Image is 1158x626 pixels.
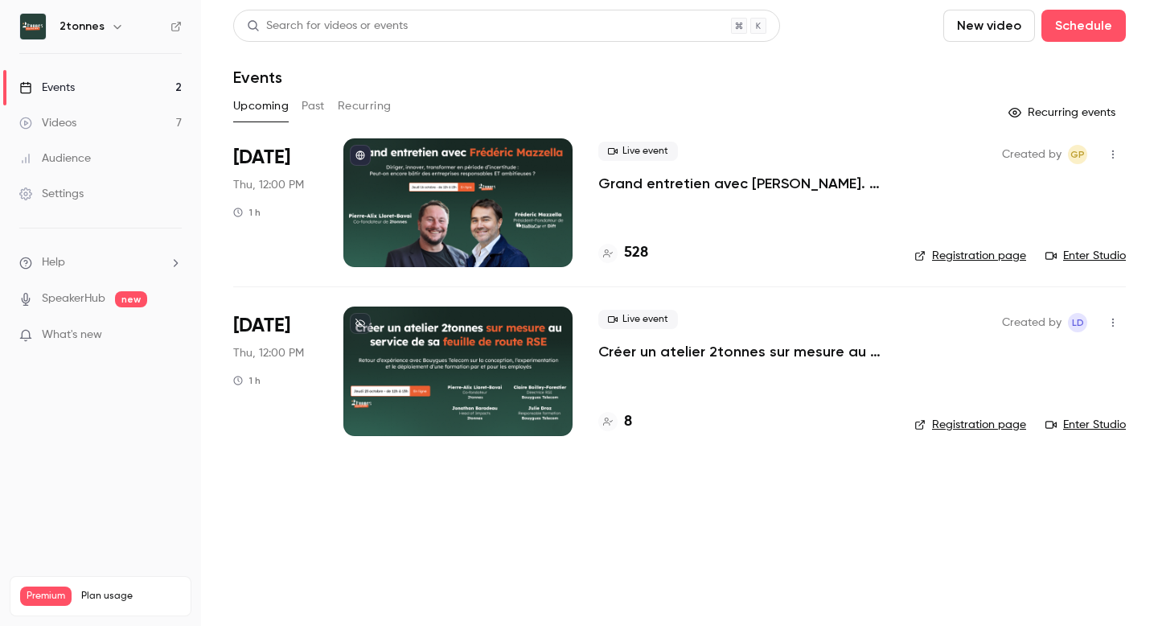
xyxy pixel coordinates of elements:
[598,411,632,433] a: 8
[598,142,678,161] span: Live event
[19,115,76,131] div: Videos
[19,80,75,96] div: Events
[598,310,678,329] span: Live event
[81,590,181,603] span: Plan usage
[247,18,408,35] div: Search for videos or events
[302,93,325,119] button: Past
[1002,145,1061,164] span: Created by
[1068,313,1087,332] span: Louis de Jabrun
[20,14,46,39] img: 2tonnes
[115,291,147,307] span: new
[1041,10,1126,42] button: Schedule
[42,327,102,344] span: What's new
[20,587,72,606] span: Premium
[943,10,1035,42] button: New video
[233,374,261,387] div: 1 h
[233,145,290,171] span: [DATE]
[19,254,182,271] li: help-dropdown-opener
[914,417,1026,433] a: Registration page
[19,150,91,167] div: Audience
[233,206,261,219] div: 1 h
[1001,100,1126,126] button: Recurring events
[624,242,648,264] h4: 528
[914,248,1026,264] a: Registration page
[42,254,65,271] span: Help
[42,290,105,307] a: SpeakerHub
[1045,417,1126,433] a: Enter Studio
[1072,313,1084,332] span: Ld
[162,328,182,343] iframe: Noticeable Trigger
[233,68,282,87] h1: Events
[1068,145,1087,164] span: Gabrielle Piot
[598,242,648,264] a: 528
[338,93,392,119] button: Recurring
[233,177,304,193] span: Thu, 12:00 PM
[624,411,632,433] h4: 8
[233,307,318,435] div: Oct 23 Thu, 12:00 PM (Europe/Paris)
[233,138,318,267] div: Oct 16 Thu, 12:00 PM (Europe/Paris)
[60,19,105,35] h6: 2tonnes
[1045,248,1126,264] a: Enter Studio
[233,93,289,119] button: Upcoming
[1002,313,1061,332] span: Created by
[598,174,889,193] a: Grand entretien avec [PERSON_NAME]. Diriger, innover, transformer en période d’incertitude : peut...
[598,342,889,361] a: Créer un atelier 2tonnes sur mesure au service de sa feuille de route RSE
[233,345,304,361] span: Thu, 12:00 PM
[233,313,290,339] span: [DATE]
[19,186,84,202] div: Settings
[1070,145,1085,164] span: GP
